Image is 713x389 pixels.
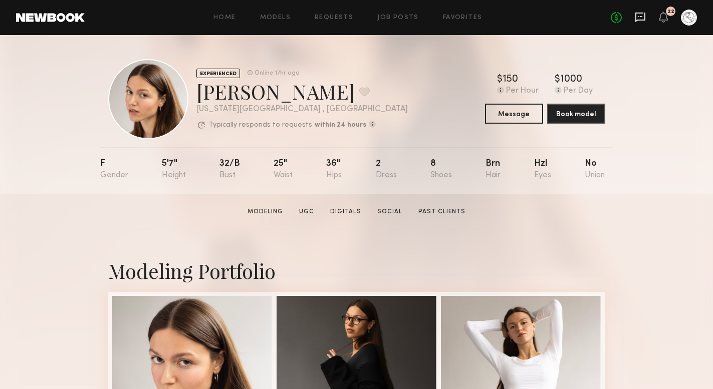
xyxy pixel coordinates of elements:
[560,75,582,85] div: 1000
[219,159,240,180] div: 32/b
[534,159,551,180] div: Hzl
[315,15,353,21] a: Requests
[274,159,293,180] div: 25"
[414,207,469,216] a: Past Clients
[667,9,674,15] div: 22
[295,207,318,216] a: UGC
[100,159,128,180] div: F
[377,15,419,21] a: Job Posts
[244,207,287,216] a: Modeling
[326,159,342,180] div: 36"
[585,159,605,180] div: No
[430,159,452,180] div: 8
[209,122,312,129] p: Typically responds to requests
[255,70,299,77] div: Online 17hr ago
[547,104,605,124] button: Book model
[486,159,501,180] div: Brn
[506,87,539,96] div: Per Hour
[564,87,593,96] div: Per Day
[555,75,560,85] div: $
[326,207,365,216] a: Digitals
[485,104,543,124] button: Message
[196,105,408,114] div: [US_STATE][GEOGRAPHIC_DATA] , [GEOGRAPHIC_DATA]
[376,159,397,180] div: 2
[213,15,236,21] a: Home
[373,207,406,216] a: Social
[503,75,518,85] div: 150
[497,75,503,85] div: $
[315,122,366,129] b: within 24 hours
[260,15,291,21] a: Models
[196,78,408,105] div: [PERSON_NAME]
[162,159,186,180] div: 5'7"
[196,69,240,78] div: EXPERIENCED
[443,15,483,21] a: Favorites
[108,257,605,284] div: Modeling Portfolio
